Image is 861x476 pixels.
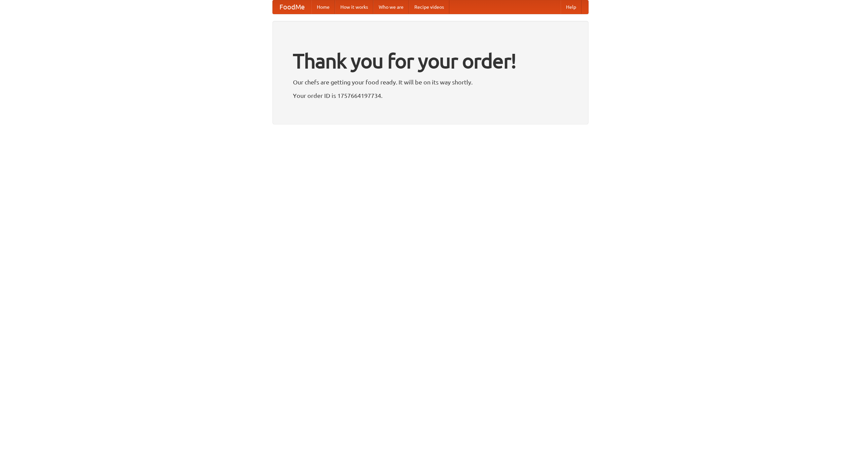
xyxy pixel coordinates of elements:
a: Help [561,0,582,14]
h1: Thank you for your order! [293,45,568,77]
a: How it works [335,0,373,14]
a: Recipe videos [409,0,449,14]
a: FoodMe [273,0,311,14]
p: Your order ID is 1757664197734. [293,90,568,101]
a: Who we are [373,0,409,14]
p: Our chefs are getting your food ready. It will be on its way shortly. [293,77,568,87]
a: Home [311,0,335,14]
